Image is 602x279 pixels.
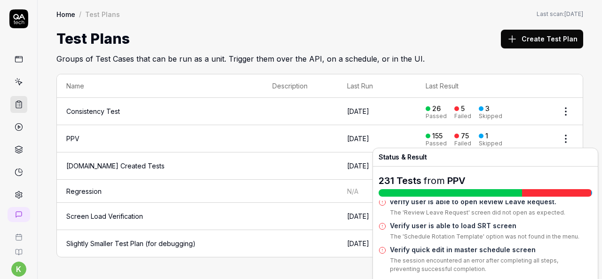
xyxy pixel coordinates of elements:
[56,9,75,19] a: Home
[461,104,465,113] div: 5
[485,104,490,113] div: 3
[8,207,30,222] a: New conversation
[379,154,592,160] h4: Status & Result
[79,9,81,19] div: /
[426,141,447,146] div: Passed
[390,222,516,230] a: Verify user is able to load SRT screen
[390,246,536,254] a: Verify quick edit in master schedule screen
[390,198,556,206] a: verify user is able to open Review Leave Request.
[347,212,369,220] time: [DATE]
[4,226,33,241] a: Book a call with us
[432,132,443,140] div: 155
[537,10,583,18] span: Last scan:
[564,10,583,17] time: [DATE]
[426,113,447,119] div: Passed
[461,132,469,140] div: 75
[263,74,338,98] th: Description
[338,74,416,98] th: Last Run
[485,132,488,140] div: 1
[66,212,143,220] a: Screen Load Verification
[347,239,369,247] time: [DATE]
[454,113,471,119] div: Failed
[454,141,471,146] div: Failed
[432,104,441,113] div: 26
[66,135,79,143] a: PPV
[85,9,120,19] div: Test Plans
[379,175,421,186] span: 231 Tests
[447,175,466,186] a: PPV
[479,113,502,119] div: Skipped
[424,175,445,186] span: from
[501,30,583,48] button: Create Test Plan
[56,49,583,64] h2: Groups of Test Cases that can be run as a unit. Trigger them over the API, on a schedule, or in t...
[4,241,33,256] a: Documentation
[11,262,26,277] button: k
[56,28,130,49] h1: Test Plans
[66,187,102,195] a: Regression
[347,135,369,143] time: [DATE]
[57,74,263,98] th: Name
[66,162,165,170] a: [DOMAIN_NAME] Created Tests
[390,208,592,221] p: The 'Review Leave Request' screen did not open as expected.
[479,141,502,146] div: Skipped
[537,10,583,18] button: Last scan:[DATE]
[66,239,196,247] a: Slightly Smaller Test Plan (for debugging)
[390,232,592,245] p: The 'Schedule Rotation Template' option was not found in the menu.
[66,107,120,115] a: Consistency Test
[347,162,369,170] time: [DATE]
[347,187,358,195] span: N/A
[347,107,369,115] time: [DATE]
[390,256,592,277] p: The session encountered an error after completing all steps, preventing successful completion.
[416,74,549,98] th: Last Result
